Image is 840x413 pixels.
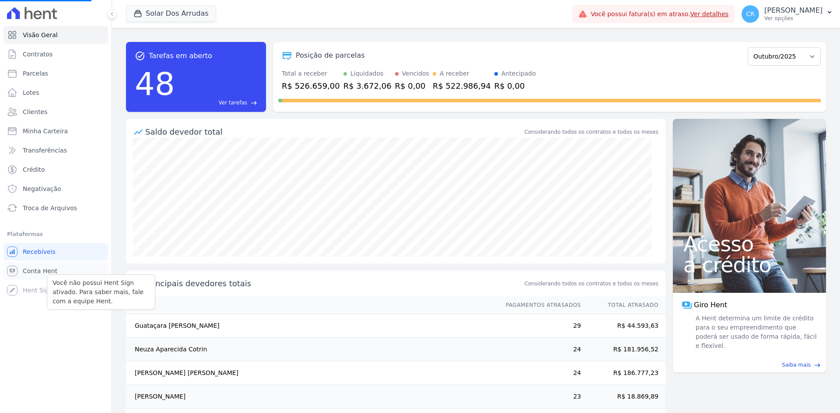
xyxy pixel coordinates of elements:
[497,296,581,314] th: Pagamentos Atrasados
[126,338,497,361] td: Neuza Aparecida Cotrin
[591,10,728,19] span: Você possui fatura(s) em atraso.
[23,204,77,212] span: Troca de Arquivos
[23,184,61,193] span: Negativação
[764,6,822,15] p: [PERSON_NAME]
[581,361,665,385] td: R$ 186.777,23
[135,61,175,107] div: 48
[494,80,536,92] div: R$ 0,00
[343,80,392,92] div: R$ 3.672,06
[581,314,665,338] td: R$ 44.593,63
[3,180,108,198] a: Negativação
[7,229,105,239] div: Plataformas
[23,31,58,39] span: Visão Geral
[395,80,429,92] div: R$ 0,00
[525,128,658,136] div: Considerando todos os contratos e todos os meses
[678,361,821,369] a: Saiba mais east
[135,51,145,61] span: task_alt
[296,50,365,61] div: Posição de parcelas
[23,108,47,116] span: Clientes
[219,99,247,107] span: Ver tarefas
[433,80,491,92] div: R$ 522.986,94
[23,69,48,78] span: Parcelas
[497,314,581,338] td: 29
[23,127,68,135] span: Minha Carteira
[52,278,150,306] p: Você não possui Hent Sign ativado. Para saber mais, fale com a equipe Hent.
[3,142,108,159] a: Transferências
[581,385,665,409] td: R$ 18.869,89
[23,88,39,97] span: Lotes
[23,247,56,256] span: Recebíveis
[126,314,497,338] td: Guataçara [PERSON_NAME]
[23,50,52,59] span: Contratos
[149,51,212,61] span: Tarefas em aberto
[402,69,429,78] div: Vencidos
[746,11,755,17] span: CR
[23,165,45,174] span: Crédito
[145,278,523,289] span: Principais devedores totais
[3,161,108,178] a: Crédito
[3,65,108,82] a: Parcelas
[251,100,257,106] span: east
[3,26,108,44] a: Visão Geral
[501,69,536,78] div: Antecipado
[690,10,729,17] a: Ver detalhes
[3,45,108,63] a: Contratos
[782,361,811,369] span: Saiba mais
[3,122,108,140] a: Minha Carteira
[497,385,581,409] td: 23
[735,2,840,26] button: CR [PERSON_NAME] Ver opções
[3,262,108,280] a: Conta Hent
[126,361,497,385] td: [PERSON_NAME] [PERSON_NAME]
[581,338,665,361] td: R$ 181.956,52
[178,99,257,107] a: Ver tarefas east
[23,267,57,275] span: Conta Hent
[282,69,340,78] div: Total a receber
[3,103,108,121] a: Clientes
[3,84,108,101] a: Lotes
[3,243,108,260] a: Recebíveis
[126,296,497,314] th: Nome
[126,5,216,22] button: Solar Dos Arrudas
[282,80,340,92] div: R$ 526.659,00
[497,361,581,385] td: 24
[126,385,497,409] td: [PERSON_NAME]
[440,69,469,78] div: A receber
[694,300,727,310] span: Giro Hent
[145,126,523,138] div: Saldo devedor total
[3,199,108,217] a: Troca de Arquivos
[694,314,817,351] span: A Hent determina um limite de crédito para o seu empreendimento que poderá ser usado de forma ráp...
[497,338,581,361] td: 24
[525,280,658,288] span: Considerando todos os contratos e todos os meses
[683,254,815,275] span: a crédito
[814,362,821,368] span: east
[350,69,384,78] div: Liquidados
[764,15,822,22] p: Ver opções
[23,146,67,155] span: Transferências
[581,296,665,314] th: Total Atrasado
[683,233,815,254] span: Acesso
